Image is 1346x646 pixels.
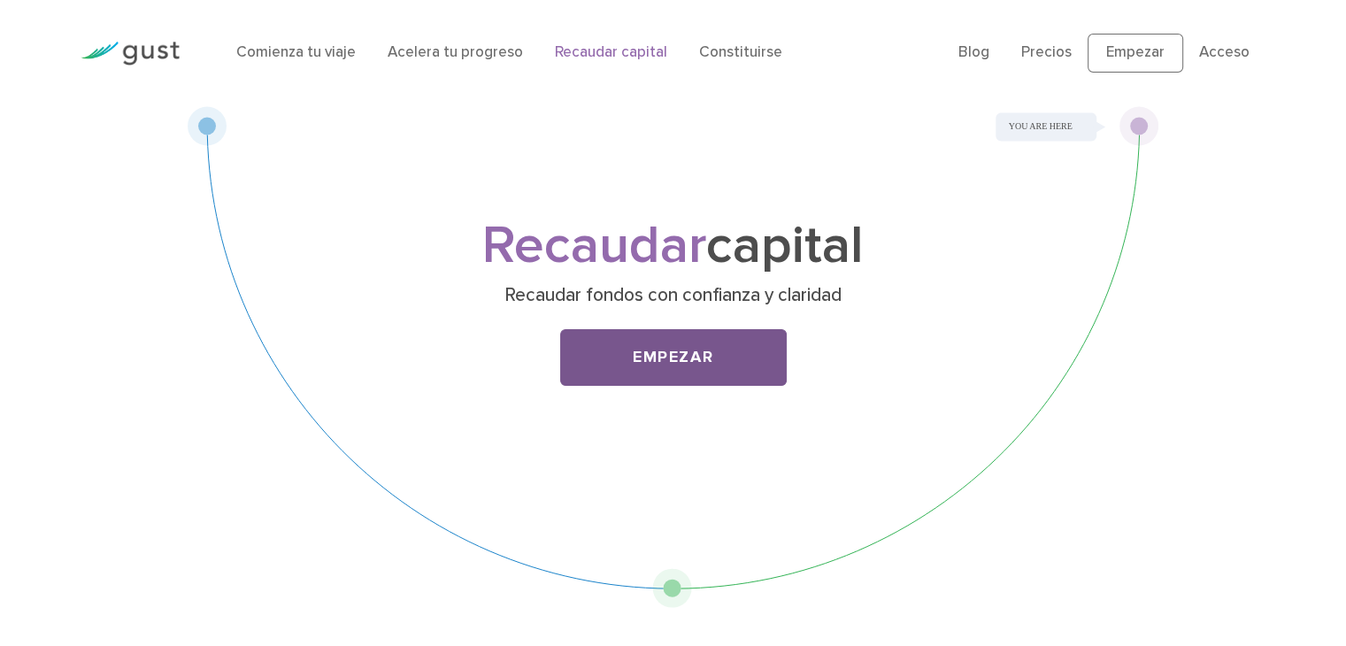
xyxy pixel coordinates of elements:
a: Acceso [1199,43,1250,61]
a: Precios [1021,43,1072,61]
font: capital [706,214,864,277]
font: Recaudar fondos con confianza y claridad [504,284,842,306]
a: Blog [958,43,989,61]
font: Empezar [633,348,713,366]
a: Recaudar capital [555,43,667,61]
a: Empezar [1088,34,1183,73]
a: Constituirse [699,43,782,61]
font: Empezar [1106,43,1165,61]
a: Acelera tu progreso [388,43,523,61]
font: Recaudar [482,214,706,277]
img: Logotipo de Gust [81,42,180,65]
a: Comienza tu viaje [236,43,356,61]
a: Empezar [560,329,787,386]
